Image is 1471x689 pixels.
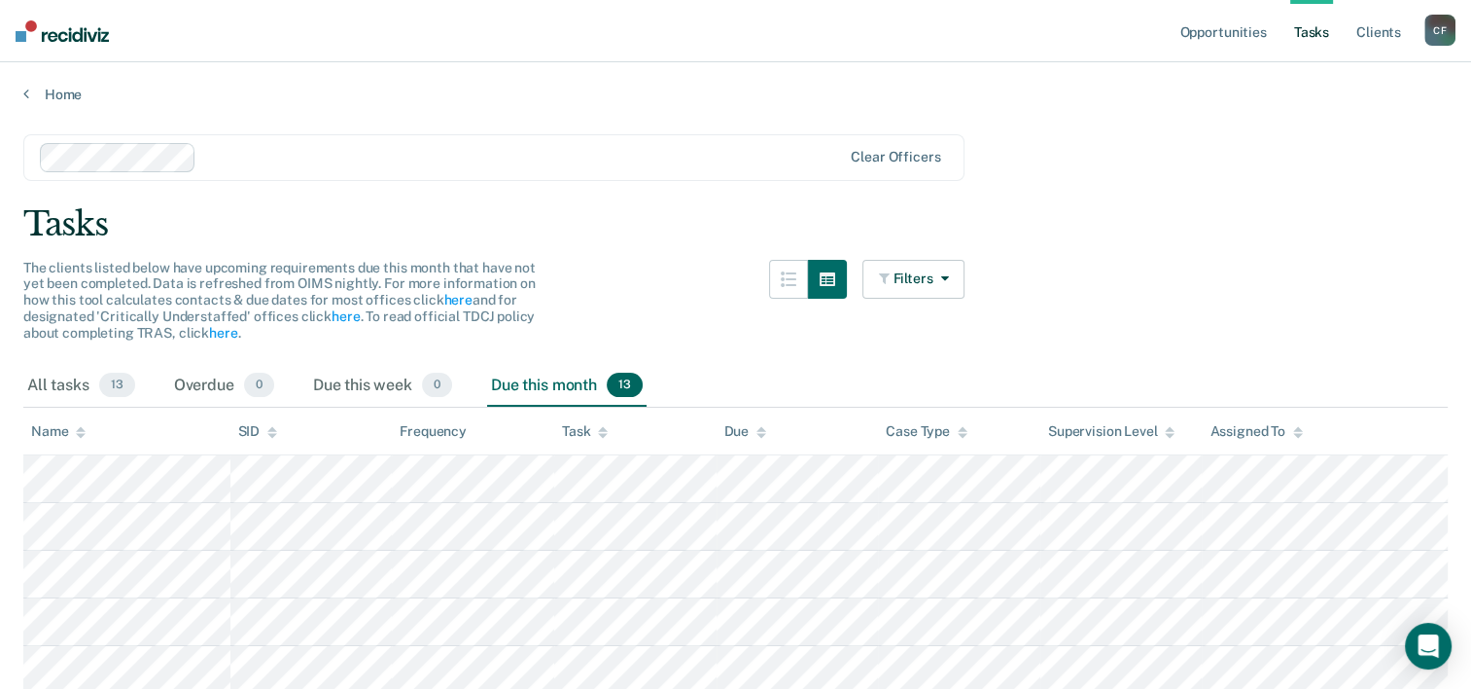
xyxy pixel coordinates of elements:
div: Task [562,423,608,440]
div: Due [724,423,767,440]
div: All tasks13 [23,365,139,408]
button: CF [1424,15,1455,46]
div: SID [238,423,278,440]
div: Open Intercom Messenger [1405,623,1452,670]
img: Recidiviz [16,20,109,42]
div: Assigned To [1209,423,1302,440]
div: Case Type [886,423,967,440]
div: Due this month13 [487,365,647,408]
div: Name [31,423,86,440]
div: Due this week0 [309,365,456,408]
div: Clear officers [851,149,940,165]
div: Tasks [23,204,1448,244]
div: C F [1424,15,1455,46]
div: Overdue0 [170,365,278,408]
span: 0 [422,373,452,398]
div: Frequency [400,423,467,440]
span: 13 [99,373,135,398]
a: here [332,308,360,324]
div: Supervision Level [1048,423,1175,440]
a: here [209,325,237,341]
span: The clients listed below have upcoming requirements due this month that have not yet been complet... [23,260,536,341]
button: Filters [862,260,965,299]
span: 13 [607,373,643,398]
span: 0 [244,373,274,398]
a: Home [23,86,1448,103]
a: here [443,292,472,308]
